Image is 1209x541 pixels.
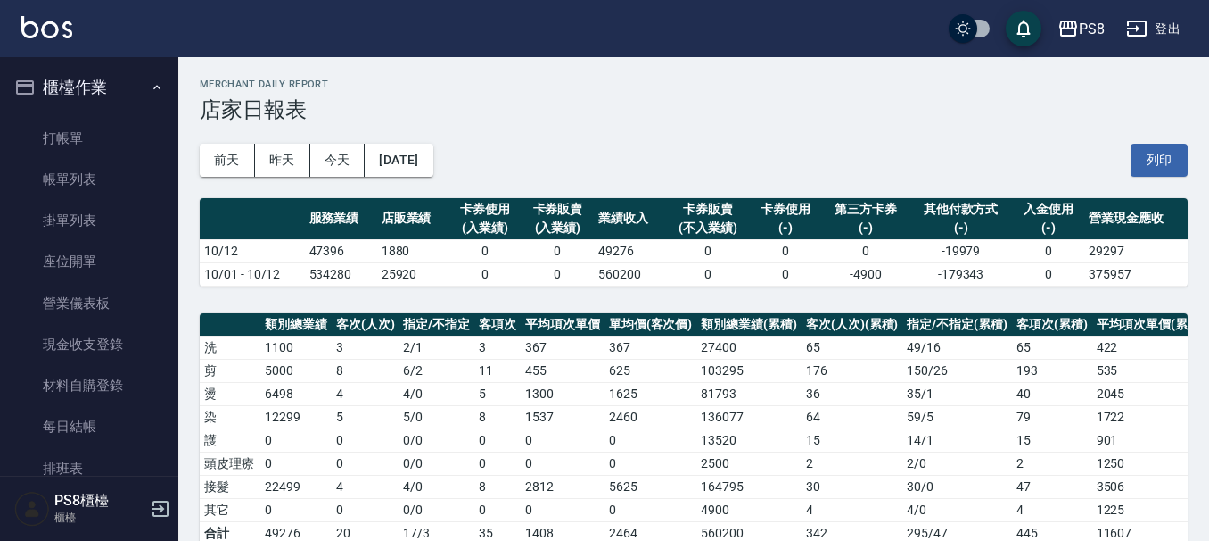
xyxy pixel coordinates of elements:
[332,405,399,429] td: 5
[802,405,903,429] td: 64
[521,313,604,337] th: 平均項次單價
[332,313,399,337] th: 客次(人次)
[1079,18,1105,40] div: PS8
[1012,239,1084,262] td: 0
[902,429,1012,452] td: 14 / 1
[260,405,332,429] td: 12299
[521,336,604,359] td: 367
[200,429,260,452] td: 護
[7,324,171,365] a: 現金收支登錄
[200,262,305,286] td: 10/01 - 10/12
[696,429,802,452] td: 13520
[902,313,1012,337] th: 指定/不指定(累積)
[696,382,802,405] td: 81793
[200,144,255,177] button: 前天
[826,219,904,237] div: (-)
[696,336,802,359] td: 27400
[902,405,1012,429] td: 59 / 5
[1016,200,1080,219] div: 入金使用
[7,159,171,200] a: 帳單列表
[7,200,171,241] a: 掛單列表
[1131,144,1188,177] button: 列印
[821,239,909,262] td: 0
[802,452,903,475] td: 2
[260,452,332,475] td: 0
[399,405,474,429] td: 5 / 0
[696,359,802,382] td: 103295
[260,498,332,521] td: 0
[200,336,260,359] td: 洗
[7,406,171,447] a: 每日結帳
[696,313,802,337] th: 類別總業績(累積)
[1012,498,1092,521] td: 4
[902,475,1012,498] td: 30 / 0
[526,219,589,237] div: (入業績)
[474,359,521,382] td: 11
[7,118,171,159] a: 打帳單
[914,219,1007,237] div: (-)
[604,405,697,429] td: 2460
[7,448,171,489] a: 排班表
[753,219,817,237] div: (-)
[670,200,744,219] div: 卡券販賣
[1012,452,1092,475] td: 2
[902,498,1012,521] td: 4 / 0
[526,200,589,219] div: 卡券販賣
[1012,405,1092,429] td: 79
[260,336,332,359] td: 1100
[594,239,666,262] td: 49276
[332,382,399,405] td: 4
[594,262,666,286] td: 560200
[365,144,432,177] button: [DATE]
[604,475,697,498] td: 5625
[200,79,1188,90] h2: Merchant Daily Report
[521,359,604,382] td: 455
[1119,12,1188,46] button: 登出
[1012,262,1084,286] td: 0
[474,336,521,359] td: 3
[399,498,474,521] td: 0 / 0
[474,452,521,475] td: 0
[399,475,474,498] td: 4 / 0
[749,262,821,286] td: 0
[749,239,821,262] td: 0
[604,429,697,452] td: 0
[666,262,749,286] td: 0
[821,262,909,286] td: -4900
[200,498,260,521] td: 其它
[7,64,171,111] button: 櫃檯作業
[902,336,1012,359] td: 49 / 16
[1016,219,1080,237] div: (-)
[474,498,521,521] td: 0
[902,359,1012,382] td: 150 / 26
[332,359,399,382] td: 8
[7,365,171,406] a: 材料自購登錄
[332,336,399,359] td: 3
[914,200,1007,219] div: 其他付款方式
[305,239,377,262] td: 47396
[604,313,697,337] th: 單均價(客次價)
[802,498,903,521] td: 4
[332,429,399,452] td: 0
[14,491,50,527] img: Person
[474,475,521,498] td: 8
[377,239,449,262] td: 1880
[305,262,377,286] td: 534280
[604,452,697,475] td: 0
[200,359,260,382] td: 剪
[521,452,604,475] td: 0
[1084,198,1188,240] th: 營業現金應收
[522,239,594,262] td: 0
[332,452,399,475] td: 0
[521,429,604,452] td: 0
[521,382,604,405] td: 1300
[604,498,697,521] td: 0
[200,382,260,405] td: 燙
[7,283,171,324] a: 營業儀表板
[902,382,1012,405] td: 35 / 1
[753,200,817,219] div: 卡券使用
[474,405,521,429] td: 8
[260,313,332,337] th: 類別總業績
[1012,429,1092,452] td: 15
[7,241,171,282] a: 座位開單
